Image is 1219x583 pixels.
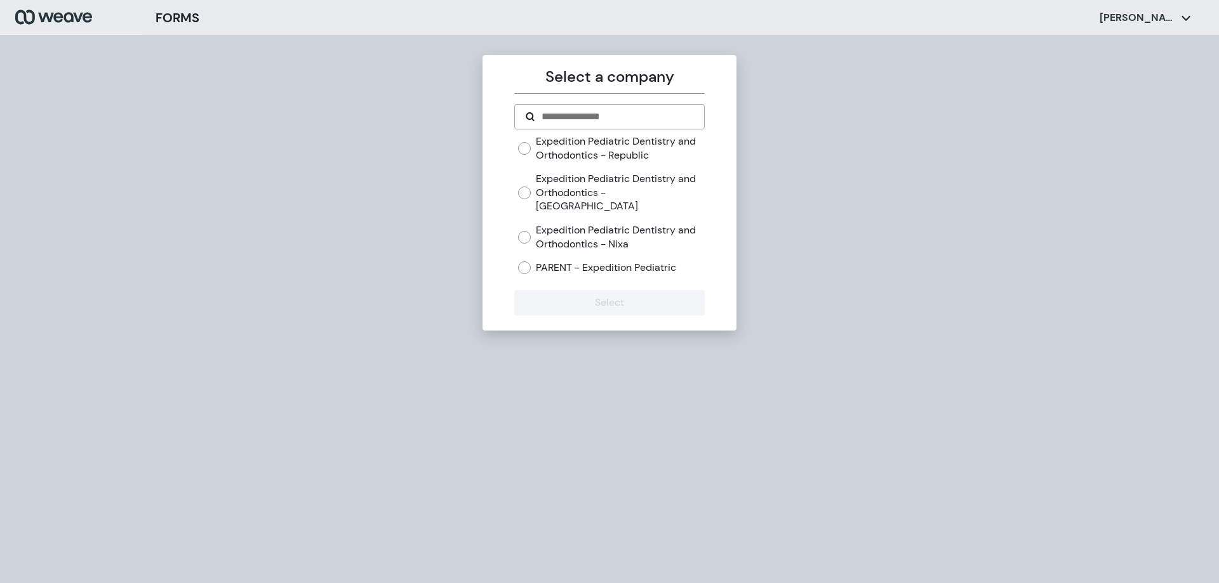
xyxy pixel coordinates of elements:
label: Expedition Pediatric Dentistry and Orthodontics - [GEOGRAPHIC_DATA] [536,172,704,213]
p: Select a company [514,65,704,88]
input: Search [540,109,693,124]
button: Select [514,290,704,315]
h3: FORMS [156,8,199,27]
label: Expedition Pediatric Dentistry and Orthodontics - Republic [536,134,704,162]
label: Expedition Pediatric Dentistry and Orthodontics - Nixa [536,223,704,251]
label: PARENT - Expedition Pediatric [536,261,676,275]
p: [PERSON_NAME] [1100,11,1176,25]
